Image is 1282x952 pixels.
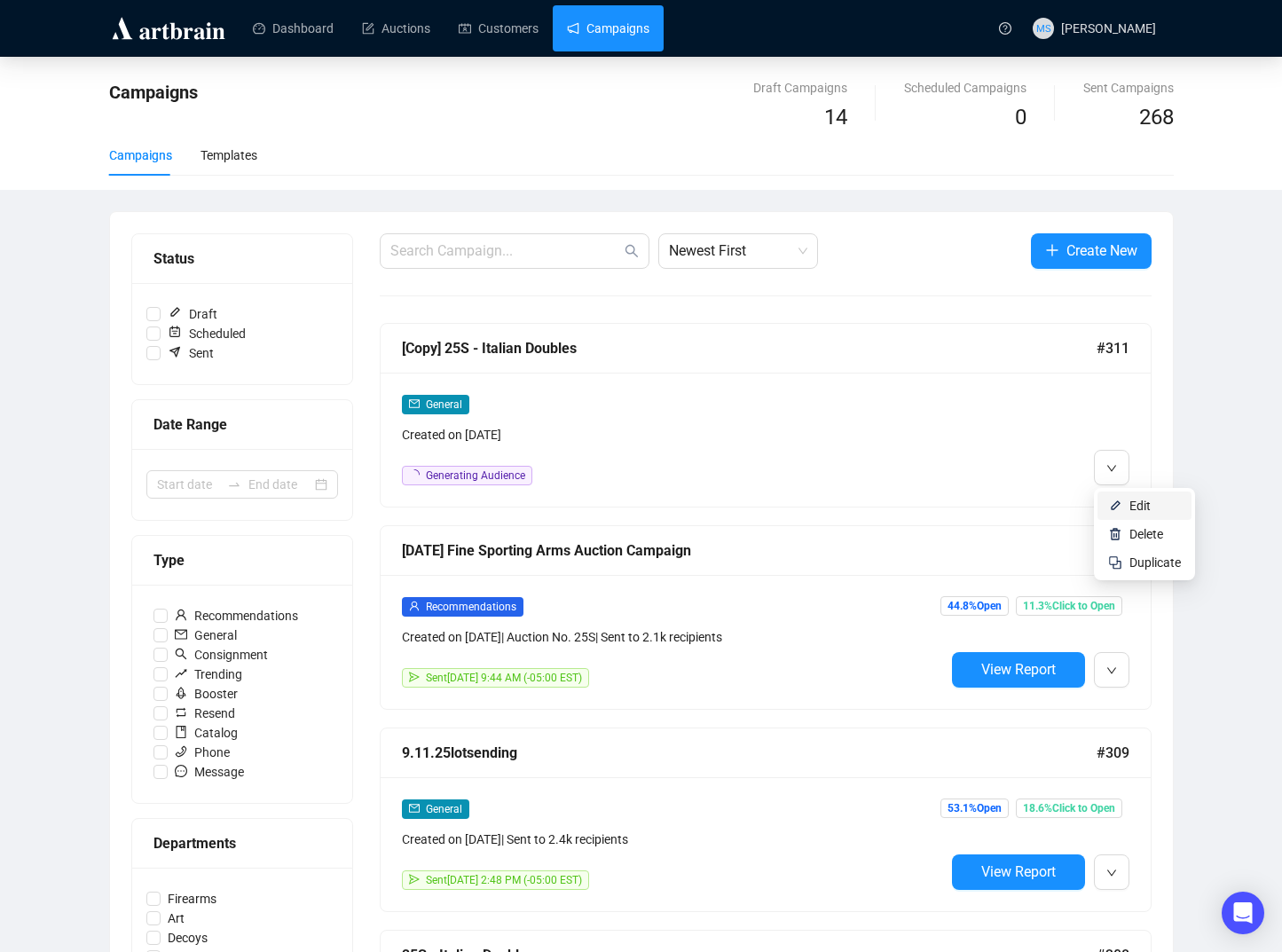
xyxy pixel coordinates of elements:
[1097,337,1129,359] span: #311
[175,706,187,719] span: retweet
[426,874,582,886] span: Sent [DATE] 2:48 PM (-05:00 EST)
[1106,665,1117,676] span: down
[1222,892,1264,934] div: Open Intercom Messenger
[669,234,807,268] span: Newest First
[175,745,187,758] span: phone
[161,889,224,909] span: Firearms
[407,468,421,482] span: loading
[253,5,334,51] a: Dashboard
[1108,555,1122,570] img: svg+xml;base64,PHN2ZyB4bWxucz0iaHR0cDovL3d3dy53My5vcmcvMjAwMC9zdmciIHdpZHRoPSIyNCIgaGVpZ2h0PSIyNC...
[168,606,305,625] span: Recommendations
[175,648,187,660] span: search
[1139,105,1174,130] span: 268
[1129,527,1163,541] span: Delete
[981,661,1056,678] span: View Report
[380,728,1152,912] a: 9.11.25lotsending#309mailGeneralCreated on [DATE]| Sent to 2.4k recipientssendSent[DATE] 2:48 PM ...
[409,803,420,814] span: mail
[402,627,945,647] div: Created on [DATE] | Auction No. 25S | Sent to 2.1k recipients
[168,625,244,645] span: General
[1129,555,1181,570] span: Duplicate
[1097,742,1129,764] span: #309
[459,5,539,51] a: Customers
[168,665,249,684] span: Trending
[1106,463,1117,474] span: down
[567,5,649,51] a: Campaigns
[168,684,245,704] span: Booster
[1066,240,1137,262] span: Create New
[999,22,1011,35] span: question-circle
[168,723,245,743] span: Catalog
[940,799,1009,818] span: 53.1% Open
[168,704,242,723] span: Resend
[1106,868,1117,878] span: down
[1016,596,1122,616] span: 11.3% Click to Open
[1015,105,1026,130] span: 0
[426,803,462,815] span: General
[904,78,1026,98] div: Scheduled Campaigns
[175,628,187,641] span: mail
[109,82,198,103] span: Campaigns
[168,743,237,762] span: Phone
[1016,799,1122,818] span: 18.6% Click to Open
[426,672,582,684] span: Sent [DATE] 9:44 AM (-05:00 EST)
[161,928,215,948] span: Decoys
[153,549,331,571] div: Type
[952,652,1085,688] button: View Report
[409,601,420,611] span: user
[153,832,331,854] div: Departments
[981,863,1056,880] span: View Report
[402,742,1097,764] div: 9.11.25lotsending
[161,909,192,928] span: Art
[201,146,257,165] div: Templates
[426,469,525,482] span: Generating Audience
[409,874,420,885] span: send
[1108,499,1122,513] img: svg+xml;base64,PHN2ZyB4bWxucz0iaHR0cDovL3d3dy53My5vcmcvMjAwMC9zdmciIHhtbG5zOnhsaW5rPSJodHRwOi8vd3...
[161,324,253,343] span: Scheduled
[109,14,228,43] img: logo
[157,475,220,494] input: Start date
[952,854,1085,890] button: View Report
[175,687,187,699] span: rocket
[161,343,221,363] span: Sent
[227,477,241,492] span: to
[362,5,430,51] a: Auctions
[168,645,275,665] span: Consignment
[1129,499,1151,513] span: Edit
[1031,233,1152,269] button: Create New
[1036,20,1050,36] span: MS
[753,78,847,98] div: Draft Campaigns
[625,244,639,258] span: search
[175,667,187,680] span: rise
[409,398,420,409] span: mail
[248,475,311,494] input: End date
[402,425,945,445] div: Created on [DATE]
[380,323,1152,507] a: [Copy] 25S - Italian Doubles#311mailGeneralCreated on [DATE]loadingGenerating Audience
[1083,78,1174,98] div: Sent Campaigns
[1045,243,1059,257] span: plus
[390,240,621,262] input: Search Campaign...
[409,672,420,682] span: send
[175,609,187,621] span: user
[175,726,187,738] span: book
[153,413,331,436] div: Date Range
[402,337,1097,359] div: [Copy] 25S - Italian Doubles
[168,762,251,782] span: Message
[227,477,241,492] span: swap-right
[402,539,1097,562] div: [DATE] Fine Sporting Arms Auction Campaign
[109,146,172,165] div: Campaigns
[175,765,187,777] span: message
[940,596,1009,616] span: 44.8% Open
[1108,527,1122,541] img: svg+xml;base64,PHN2ZyB4bWxucz0iaHR0cDovL3d3dy53My5vcmcvMjAwMC9zdmciIHhtbG5zOnhsaW5rPSJodHRwOi8vd3...
[153,248,331,270] div: Status
[824,105,847,130] span: 14
[426,601,516,613] span: Recommendations
[380,525,1152,710] a: [DATE] Fine Sporting Arms Auction Campaign#310userRecommendationsCreated on [DATE]| Auction No. 2...
[426,398,462,411] span: General
[1061,21,1156,35] span: [PERSON_NAME]
[402,830,945,849] div: Created on [DATE] | Sent to 2.4k recipients
[161,304,224,324] span: Draft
